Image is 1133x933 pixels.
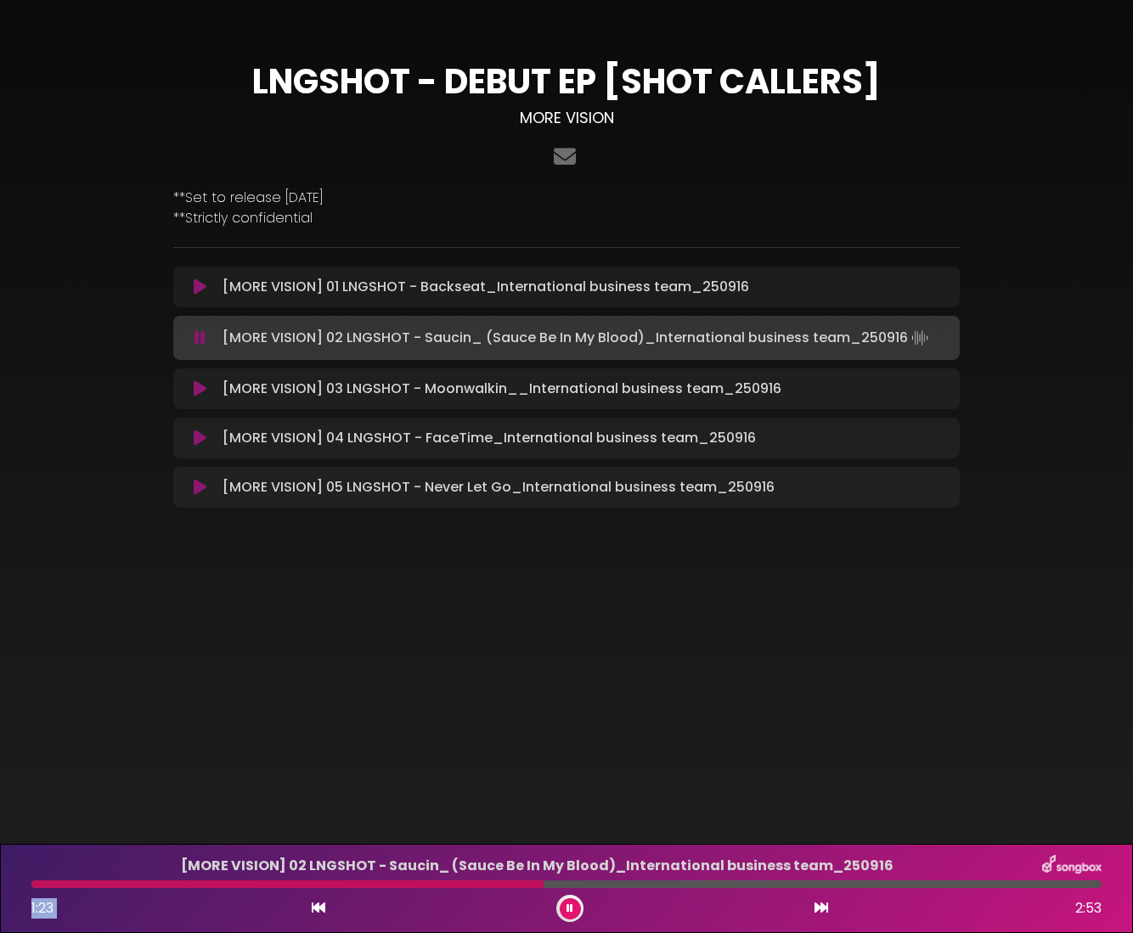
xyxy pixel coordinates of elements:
p: [MORE VISION] 03 LNGSHOT - Moonwalkin__International business team_250916 [223,379,950,399]
p: [MORE VISION] 05 LNGSHOT - Never Let Go_International business team_250916 [223,477,950,497]
p: **Strictly confidential [173,208,960,228]
p: [MORE VISION] 04 LNGSHOT - FaceTime_International business team_250916 [223,428,950,448]
h3: MORE VISION [173,109,960,127]
p: [MORE VISION] 02 LNGSHOT - Saucin_ (Sauce Be In My Blood)_International business team_250916 [223,326,950,350]
p: [MORE VISION] 01 LNGSHOT - Backseat_International business team_250916 [223,277,950,297]
h1: LNGSHOT - DEBUT EP [SHOT CALLERS] [173,61,960,102]
p: **Set to release [DATE] [173,188,960,208]
img: waveform4.gif [908,326,932,350]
